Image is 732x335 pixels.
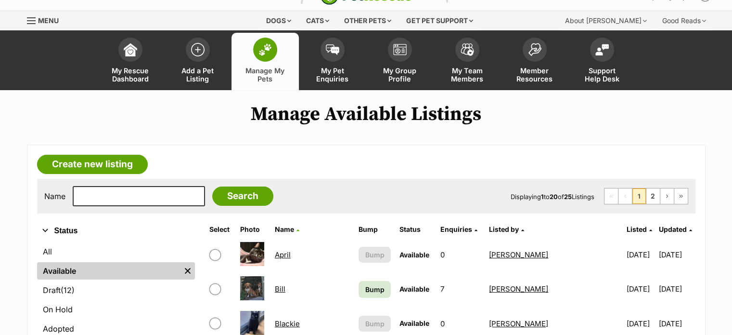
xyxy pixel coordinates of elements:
[674,188,688,204] a: Last page
[541,193,544,201] strong: 1
[550,193,558,201] strong: 20
[259,11,298,30] div: Dogs
[212,187,273,206] input: Search
[365,250,385,260] span: Bump
[399,11,480,30] div: Get pet support
[655,11,713,30] div: Good Reads
[37,301,195,318] a: On Hold
[37,155,148,174] a: Create new listing
[558,11,654,30] div: About [PERSON_NAME]
[378,67,422,83] span: My Group Profile
[27,11,65,28] a: Menu
[440,225,472,233] span: translation missing: en.admin.listings.index.attributes.enquiries
[299,33,366,90] a: My Pet Enquiries
[275,250,291,259] a: April
[618,188,632,204] span: Previous page
[176,67,219,83] span: Add a Pet Listing
[604,188,618,204] span: First page
[337,11,398,30] div: Other pets
[501,33,568,90] a: Member Resources
[311,67,354,83] span: My Pet Enquiries
[659,225,692,233] a: Updated
[191,43,205,56] img: add-pet-listing-icon-0afa8454b4691262ce3f59096e99ab1cd57d4a30225e0717b998d2c9b9846f56.svg
[564,193,572,201] strong: 25
[489,225,519,233] span: Listed by
[646,188,660,204] a: Page 2
[97,33,164,90] a: My Rescue Dashboard
[396,222,436,237] th: Status
[124,43,137,56] img: dashboard-icon-eb2f2d2d3e046f16d808141f083e7271f6b2e854fb5c12c21221c1fb7104beca.svg
[511,193,594,201] span: Displaying to of Listings
[627,225,647,233] span: Listed
[595,44,609,55] img: help-desk-icon-fdf02630f3aa405de69fd3d07c3f3aa587a6932b1a1747fa1d2bba05be0121f9.svg
[359,247,391,263] button: Bump
[299,11,336,30] div: Cats
[446,67,489,83] span: My Team Members
[205,222,235,237] th: Select
[37,281,195,299] a: Draft
[434,33,501,90] a: My Team Members
[366,33,434,90] a: My Group Profile
[659,272,694,306] td: [DATE]
[275,284,285,294] a: Bill
[399,251,429,259] span: Available
[275,225,299,233] a: Name
[326,44,339,55] img: pet-enquiries-icon-7e3ad2cf08bfb03b45e93fb7055b45f3efa6380592205ae92323e6603595dc1f.svg
[659,225,687,233] span: Updated
[240,276,264,300] img: Bill
[580,67,624,83] span: Support Help Desk
[627,225,652,233] a: Listed
[365,284,385,295] span: Bump
[440,225,477,233] a: Enquiries
[623,238,658,271] td: [DATE]
[659,238,694,271] td: [DATE]
[604,188,688,204] nav: Pagination
[44,192,65,201] label: Name
[399,285,429,293] span: Available
[61,284,75,296] span: (12)
[180,262,195,280] a: Remove filter
[489,284,548,294] a: [PERSON_NAME]
[437,272,484,306] td: 7
[275,319,300,328] a: Blackie
[461,43,474,56] img: team-members-icon-5396bd8760b3fe7c0b43da4ab00e1e3bb1a5d9ba89233759b79545d2d3fc5d0d.svg
[489,319,548,328] a: [PERSON_NAME]
[399,319,429,327] span: Available
[359,281,391,298] a: Bump
[568,33,636,90] a: Support Help Desk
[528,43,541,56] img: member-resources-icon-8e73f808a243e03378d46382f2149f9095a855e16c252ad45f914b54edf8863c.svg
[38,16,59,25] span: Menu
[37,262,180,280] a: Available
[37,225,195,237] button: Status
[164,33,231,90] a: Add a Pet Listing
[393,44,407,55] img: group-profile-icon-3fa3cf56718a62981997c0bc7e787c4b2cf8bcc04b72c1350f741eb67cf2f40e.svg
[275,225,294,233] span: Name
[513,67,556,83] span: Member Resources
[632,188,646,204] span: Page 1
[109,67,152,83] span: My Rescue Dashboard
[258,43,272,56] img: manage-my-pets-icon-02211641906a0b7f246fdf0571729dbe1e7629f14944591b6c1af311fb30b64b.svg
[660,188,674,204] a: Next page
[236,222,270,237] th: Photo
[231,33,299,90] a: Manage My Pets
[37,243,195,260] a: All
[359,316,391,332] button: Bump
[365,319,385,329] span: Bump
[489,250,548,259] a: [PERSON_NAME]
[623,272,658,306] td: [DATE]
[489,225,524,233] a: Listed by
[437,238,484,271] td: 0
[355,222,395,237] th: Bump
[244,67,287,83] span: Manage My Pets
